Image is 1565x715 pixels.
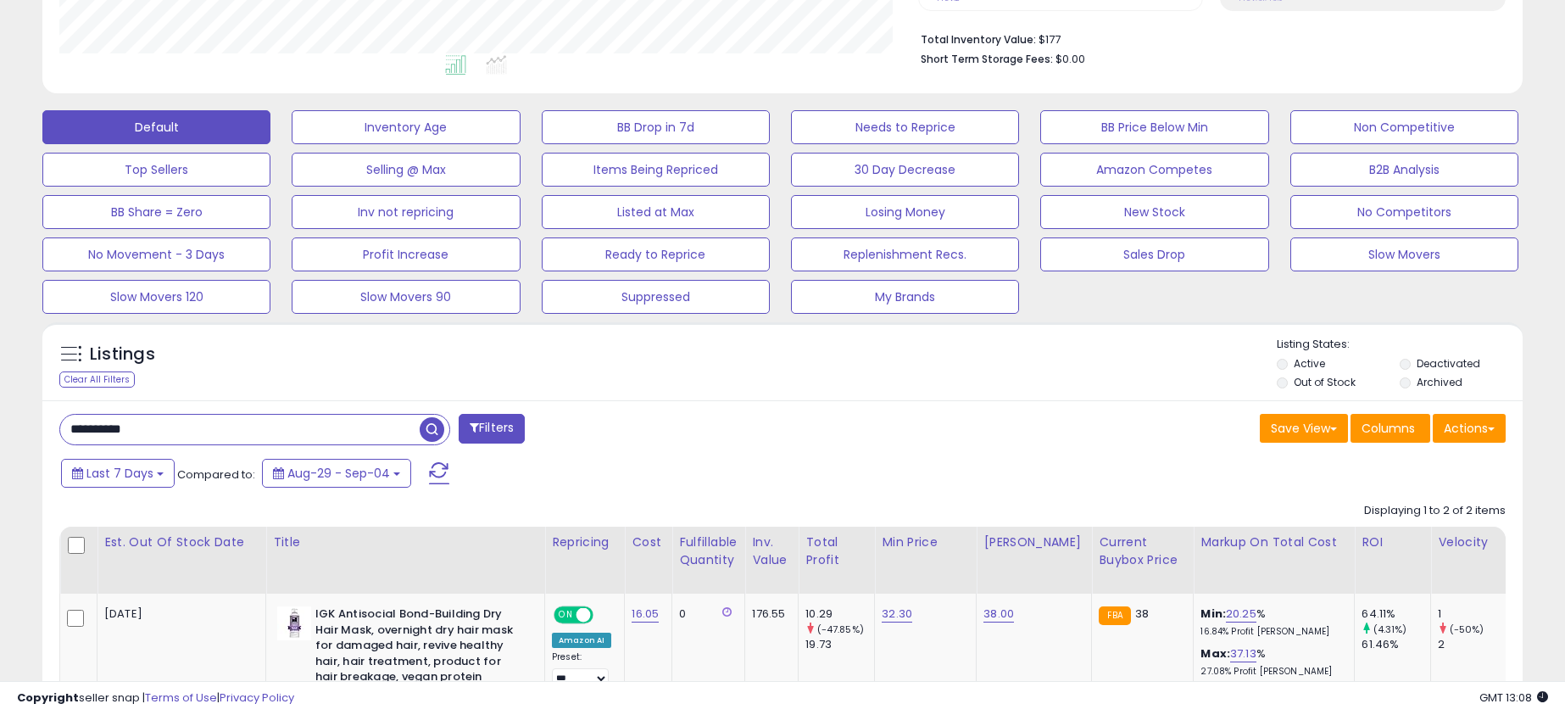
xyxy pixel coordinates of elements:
div: Fulfillable Quantity [679,533,738,569]
b: Min: [1200,606,1226,622]
small: (-47.85%) [817,623,864,636]
button: Profit Increase [292,237,520,271]
span: Last 7 Days [86,465,153,482]
button: Inventory Age [292,110,520,144]
button: Non Competitive [1290,110,1518,144]
button: 30 Day Decrease [791,153,1019,187]
div: Cost [632,533,665,551]
button: Losing Money [791,195,1019,229]
div: 0 [679,606,732,622]
button: Needs to Reprice [791,110,1019,144]
a: 20.25 [1226,606,1256,623]
span: 2025-09-12 13:08 GMT [1479,690,1548,706]
label: Out of Stock [1294,375,1356,389]
span: Columns [1362,420,1415,437]
b: IGK Antisocial Bond-Building Dry Hair Mask, overnight dry hair mask for damaged hair, revive heal... [315,606,521,705]
div: 1 [1438,606,1507,622]
li: $177 [921,28,1493,48]
label: Deactivated [1417,356,1480,371]
div: Velocity [1438,533,1500,551]
span: Aug-29 - Sep-04 [287,465,390,482]
div: 19.73 [805,637,874,652]
b: Max: [1200,645,1230,662]
button: Default [42,110,270,144]
button: B2B Analysis [1290,153,1518,187]
a: 16.05 [632,606,659,623]
img: 31x3AHjwEKL._SL40_.jpg [277,606,311,640]
span: 38 [1135,606,1149,622]
div: Min Price [882,533,969,551]
button: Listed at Max [542,195,770,229]
div: Displaying 1 to 2 of 2 items [1364,503,1506,519]
div: ROI [1362,533,1423,551]
button: Filters [459,414,525,444]
div: [PERSON_NAME] [983,533,1084,551]
a: 37.13 [1230,645,1256,662]
div: Total Profit [805,533,867,569]
b: Short Term Storage Fees: [921,52,1053,66]
strong: Copyright [17,690,79,706]
div: Preset: [552,651,611,690]
a: 38.00 [983,606,1014,623]
small: (4.31%) [1373,623,1407,636]
span: ON [555,608,576,623]
button: Amazon Competes [1040,153,1268,187]
button: Suppressed [542,280,770,314]
div: 64.11% [1362,606,1430,622]
button: Save View [1260,414,1348,443]
div: Markup on Total Cost [1200,533,1347,551]
small: FBA [1099,606,1130,625]
div: % [1200,646,1341,678]
div: 61.46% [1362,637,1430,652]
button: Sales Drop [1040,237,1268,271]
button: Replenishment Recs. [791,237,1019,271]
div: % [1200,606,1341,638]
div: 176.55 [752,606,785,622]
span: Compared to: [177,466,255,483]
p: 16.84% Profit [PERSON_NAME] [1200,626,1341,638]
div: Current Buybox Price [1099,533,1186,569]
button: No Competitors [1290,195,1518,229]
button: Slow Movers 120 [42,280,270,314]
button: New Stock [1040,195,1268,229]
a: 32.30 [882,606,912,623]
div: Title [273,533,537,551]
button: No Movement - 3 Days [42,237,270,271]
p: Listing States: [1277,337,1523,353]
a: Terms of Use [145,690,217,706]
span: OFF [591,608,618,623]
h5: Listings [90,343,155,366]
a: Privacy Policy [220,690,294,706]
div: Inv. value [752,533,791,569]
p: [DATE] [104,606,253,622]
span: $0.00 [1055,51,1085,67]
button: Slow Movers 90 [292,280,520,314]
div: seller snap | | [17,690,294,707]
div: Clear All Filters [59,371,135,388]
button: Ready to Reprice [542,237,770,271]
button: Aug-29 - Sep-04 [262,459,411,488]
div: Est. Out Of Stock Date [104,533,259,551]
button: Items Being Repriced [542,153,770,187]
button: Slow Movers [1290,237,1518,271]
div: Repricing [552,533,617,551]
th: The percentage added to the cost of goods (COGS) that forms the calculator for Min & Max prices. [1194,527,1355,594]
div: 10.29 [805,606,874,622]
button: BB Share = Zero [42,195,270,229]
div: 2 [1438,637,1507,652]
button: BB Drop in 7d [542,110,770,144]
button: Inv not repricing [292,195,520,229]
label: Active [1294,356,1325,371]
small: (-50%) [1450,623,1484,636]
button: My Brands [791,280,1019,314]
button: BB Price Below Min [1040,110,1268,144]
button: Columns [1351,414,1430,443]
div: Amazon AI [552,633,611,648]
label: Archived [1417,375,1462,389]
button: Last 7 Days [61,459,175,488]
button: Actions [1433,414,1506,443]
button: Selling @ Max [292,153,520,187]
b: Total Inventory Value: [921,32,1036,47]
button: Top Sellers [42,153,270,187]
